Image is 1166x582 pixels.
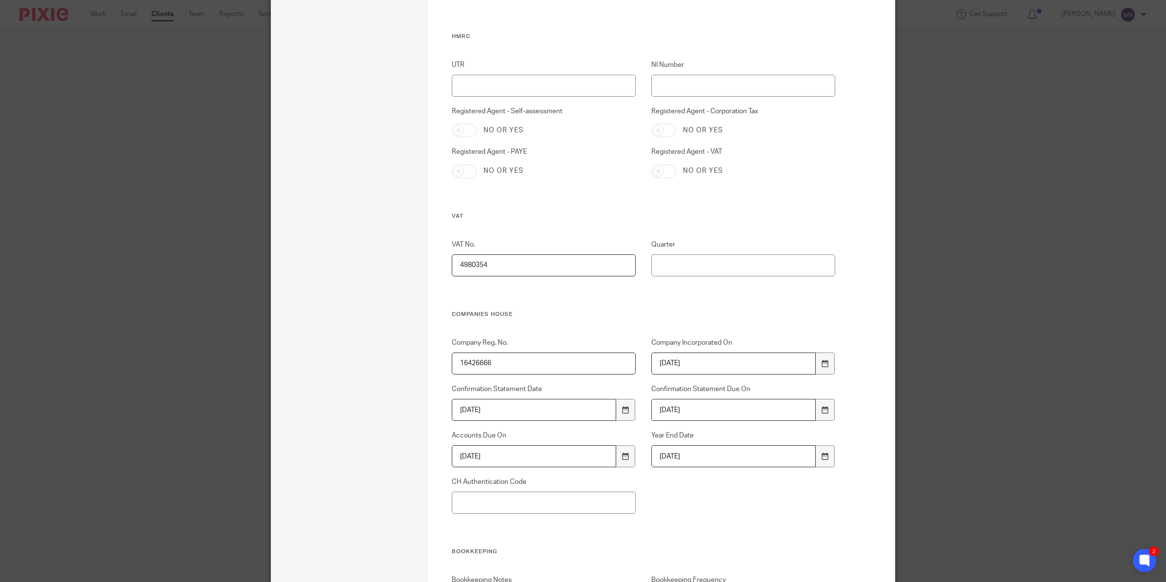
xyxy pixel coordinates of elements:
[452,445,617,467] input: YYYY-MM-DD
[452,548,836,556] h3: Bookkeeping
[452,338,636,348] label: Company Reg. No.
[651,240,836,249] label: Quarter
[651,147,836,157] label: Registered Agent - VAT
[452,33,836,41] h3: HMRC
[651,338,836,348] label: Company Incorporated On
[651,399,816,421] input: YYYY-MM-DD
[452,240,636,249] label: VAT No.
[683,125,723,135] label: No or yes
[452,212,836,220] h3: VAT
[452,477,636,487] label: CH Authentication Code
[452,384,636,394] label: Confirmation Statement Date
[452,311,836,318] h3: Companies House
[651,353,816,374] input: YYYY-MM-DD
[651,106,836,116] label: Registered Agent - Corporation Tax
[452,60,636,70] label: UTR
[452,147,636,157] label: Registered Agent - PAYE
[651,384,836,394] label: Confirmation Statement Due On
[651,445,816,467] input: YYYY-MM-DD
[452,106,636,116] label: Registered Agent - Self-assessment
[483,166,523,176] label: No or yes
[483,125,523,135] label: No or yes
[452,431,636,440] label: Accounts Due On
[651,60,836,70] label: NI Number
[452,399,617,421] input: YYYY-MM-DD
[1149,546,1159,556] div: 2
[651,431,836,440] label: Year End Date
[683,166,723,176] label: No or yes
